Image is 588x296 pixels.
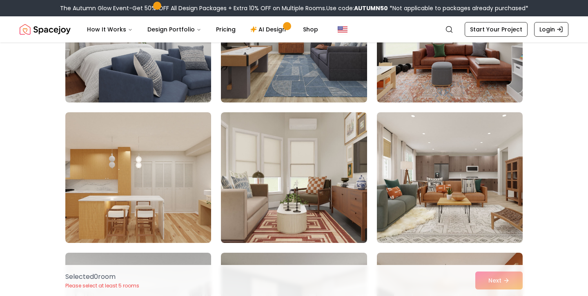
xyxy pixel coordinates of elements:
p: Selected 0 room [65,272,139,282]
a: AI Design [244,21,295,38]
p: Please select at least 5 rooms [65,283,139,289]
nav: Main [80,21,325,38]
span: Use code: [326,4,388,12]
img: United States [338,24,347,34]
button: Design Portfolio [141,21,208,38]
div: The Autumn Glow Event-Get 50% OFF All Design Packages + Extra 10% OFF on Multiple Rooms. [60,4,528,12]
b: AUTUMN50 [354,4,388,12]
nav: Global [20,16,568,42]
span: *Not applicable to packages already purchased* [388,4,528,12]
a: Pricing [209,21,242,38]
button: How It Works [80,21,139,38]
a: Start Your Project [465,22,528,37]
img: Spacejoy Logo [20,21,71,38]
a: Shop [296,21,325,38]
img: Room room-61 [65,112,211,243]
a: Login [534,22,568,37]
a: Spacejoy [20,21,71,38]
img: Room room-62 [221,112,367,243]
img: Room room-63 [377,112,523,243]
